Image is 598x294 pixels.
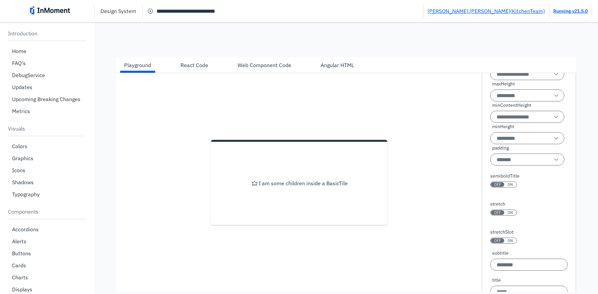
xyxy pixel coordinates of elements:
a: Running v21.5.0 [553,8,588,14]
button: stretch [490,210,517,216]
p: Graphics [12,155,33,162]
p: Buttons [12,250,31,257]
span: minHeight [492,123,514,130]
p: Visuals [8,125,86,132]
p: Displays [12,286,32,293]
div: React Code [173,57,216,73]
span: single arrow down icon [552,134,560,142]
p: Colors [12,143,27,150]
div: React Code [181,61,208,69]
span: single arrow down icon [552,113,560,121]
label: stretch [490,201,517,208]
div: Web Component Code [230,57,299,73]
p: Updates [12,84,32,90]
span: OFF [494,210,501,215]
input: Search [142,5,423,17]
p: Alerts [12,238,26,245]
span: cancel circle icon [146,7,155,15]
div: Playground [124,61,151,69]
div: padding [490,144,564,166]
p: FAQ's [12,60,26,66]
span: maxHeight [492,80,515,87]
span: title [492,277,501,284]
div: Angular HTML [321,61,354,69]
span: ON [508,238,513,243]
label: semiboldTitle [490,173,520,180]
p: Accordions [12,226,39,233]
span: ON [508,210,513,215]
img: inmoment_main_full_color [30,6,70,14]
div: cancel icon [146,7,155,15]
button: stretchSlot [490,238,517,244]
span: minContentHeight [492,102,531,109]
span: padding [492,144,509,152]
span: single arrow down icon [552,156,560,164]
a: [PERSON_NAME].[PERSON_NAME](KitchenTeam) [427,8,545,14]
span: OFF [494,182,501,187]
p: Components [8,208,86,215]
span: single arrow down icon [552,91,560,99]
span: brand survey icon [251,179,259,187]
p: I am some children inside a BasicTile [259,180,348,187]
div: Web Component Code [238,61,291,69]
p: Typography [12,191,40,198]
div: subtitle [490,250,568,271]
span: single arrow down icon [552,70,560,78]
label: stretchSlot [490,229,517,236]
p: Home [12,48,26,54]
div: minContentHeight [490,102,564,123]
span: ON [508,182,513,187]
p: Metrics [12,108,30,114]
div: Angular HTML [313,57,362,73]
p: Shadows [12,179,34,186]
p: Cards [12,262,26,269]
div: minHeight [490,123,564,144]
span: OFF [494,238,501,243]
p: Design System [100,8,136,14]
button: semiboldTitle [490,182,517,188]
p: Upcoming Breaking Changes [12,96,80,102]
div: horizontal tab bar [116,57,576,73]
p: Icons [12,167,25,174]
div: maxHeight [490,80,564,101]
span: subtitle [492,250,509,257]
p: DebugService [12,72,45,78]
div: Playground [116,57,159,73]
p: Charts [12,274,28,281]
